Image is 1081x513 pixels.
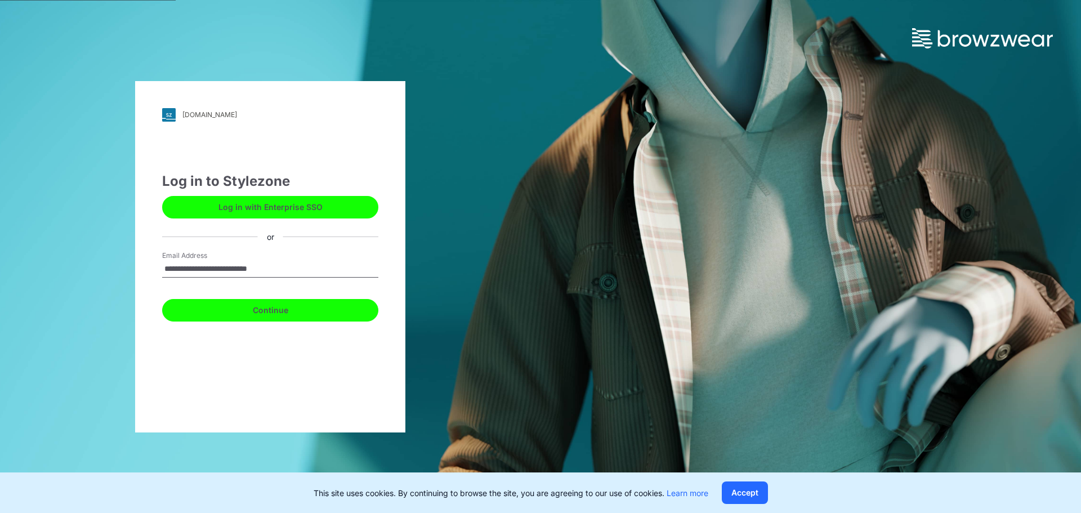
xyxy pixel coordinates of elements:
img: browzwear-logo.73288ffb.svg [912,28,1053,48]
div: or [258,231,283,243]
label: Email Address [162,251,241,261]
div: Log in to Stylezone [162,171,378,191]
div: [DOMAIN_NAME] [182,110,237,119]
img: svg+xml;base64,PHN2ZyB3aWR0aD0iMjgiIGhlaWdodD0iMjgiIHZpZXdCb3g9IjAgMCAyOCAyOCIgZmlsbD0ibm9uZSIgeG... [162,108,176,122]
p: This site uses cookies. By continuing to browse the site, you are agreeing to our use of cookies. [314,487,708,499]
button: Accept [722,481,768,504]
a: [DOMAIN_NAME] [162,108,378,122]
a: Learn more [667,488,708,498]
button: Log in with Enterprise SSO [162,196,378,218]
button: Continue [162,299,378,322]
